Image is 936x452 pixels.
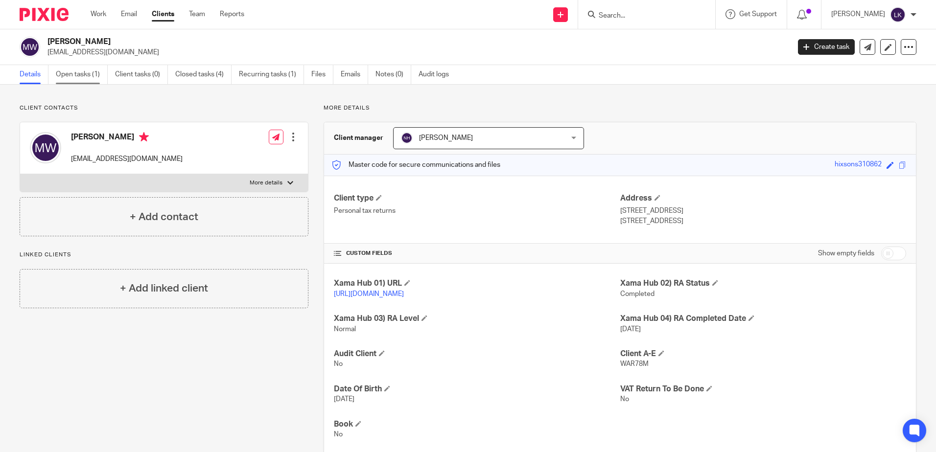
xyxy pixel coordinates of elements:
[130,209,198,225] h4: + Add contact
[175,65,232,84] a: Closed tasks (4)
[334,431,343,438] span: No
[620,349,906,359] h4: Client A-E
[620,291,655,297] span: Completed
[324,104,916,112] p: More details
[798,39,855,55] a: Create task
[91,9,106,19] a: Work
[20,37,40,57] img: svg%3E
[620,326,641,333] span: [DATE]
[818,249,874,258] label: Show empty fields
[739,11,777,18] span: Get Support
[334,291,404,297] a: [URL][DOMAIN_NAME]
[20,65,48,84] a: Details
[20,251,308,259] p: Linked clients
[620,206,906,216] p: [STREET_ADDRESS]
[220,9,244,19] a: Reports
[152,9,174,19] a: Clients
[334,314,620,324] h4: Xama Hub 03) RA Level
[620,278,906,289] h4: Xama Hub 02) RA Status
[334,193,620,203] h4: Client type
[250,179,282,187] p: More details
[139,132,149,142] i: Primary
[419,65,456,84] a: Audit logs
[334,361,343,367] span: No
[401,132,413,144] img: svg%3E
[239,65,304,84] a: Recurring tasks (1)
[831,9,885,19] p: [PERSON_NAME]
[121,9,137,19] a: Email
[334,419,620,429] h4: Book
[189,9,205,19] a: Team
[334,249,620,257] h4: CUSTOM FIELDS
[56,65,108,84] a: Open tasks (1)
[334,326,356,333] span: Normal
[115,65,168,84] a: Client tasks (0)
[598,12,686,21] input: Search
[334,133,383,143] h3: Client manager
[620,314,906,324] h4: Xama Hub 04) RA Completed Date
[334,278,620,289] h4: Xama Hub 01) URL
[419,135,473,141] span: [PERSON_NAME]
[47,37,636,47] h2: [PERSON_NAME]
[341,65,368,84] a: Emails
[120,281,208,296] h4: + Add linked client
[71,132,183,144] h4: [PERSON_NAME]
[620,193,906,203] h4: Address
[311,65,333,84] a: Files
[890,7,906,23] img: svg%3E
[835,159,882,171] div: hixsons310862
[334,384,620,394] h4: Date Of Birth
[20,104,308,112] p: Client contacts
[20,8,69,21] img: Pixie
[331,160,500,170] p: Master code for secure communications and files
[620,396,629,403] span: No
[620,361,649,367] span: WAR78M
[375,65,411,84] a: Notes (0)
[30,132,61,163] img: svg%3E
[47,47,783,57] p: [EMAIL_ADDRESS][DOMAIN_NAME]
[334,206,620,216] p: Personal tax returns
[71,154,183,164] p: [EMAIL_ADDRESS][DOMAIN_NAME]
[620,384,906,394] h4: VAT Return To Be Done
[334,396,354,403] span: [DATE]
[620,216,906,226] p: [STREET_ADDRESS]
[334,349,620,359] h4: Audit Client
